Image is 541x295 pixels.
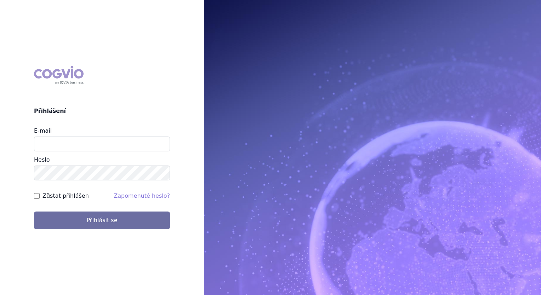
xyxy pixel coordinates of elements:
h2: Přihlášení [34,107,170,115]
label: E-mail [34,127,52,134]
div: COGVIO [34,66,84,84]
a: Zapomenuté heslo? [114,192,170,199]
label: Heslo [34,156,50,163]
button: Přihlásit se [34,212,170,229]
label: Zůstat přihlášen [42,192,89,200]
